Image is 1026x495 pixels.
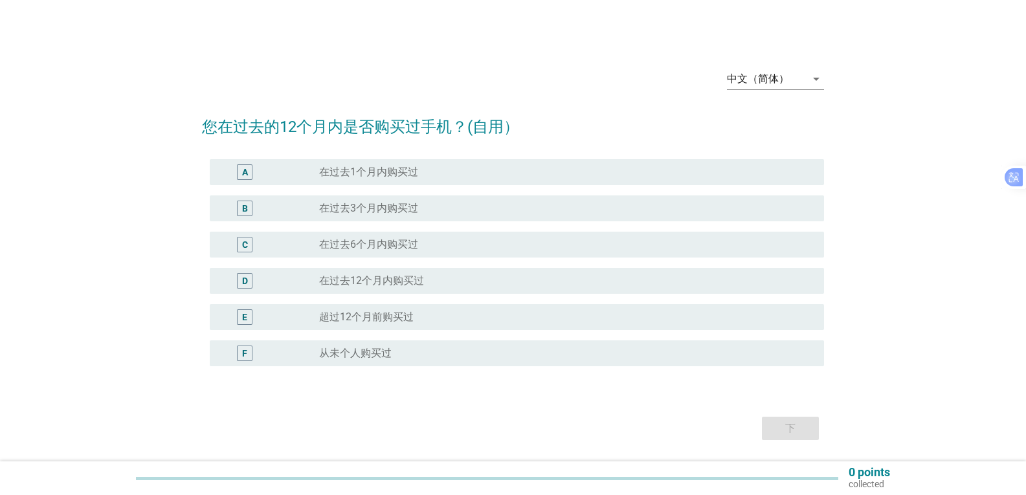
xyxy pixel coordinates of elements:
[242,274,248,288] div: D
[809,71,824,87] i: arrow_drop_down
[319,202,418,215] label: 在过去3个月内购买过
[242,311,247,324] div: E
[319,274,424,287] label: 在过去12个月内购买过
[319,166,418,179] label: 在过去1个月内购买过
[727,73,789,85] div: 中文（简体）
[849,478,890,490] p: collected
[242,347,247,360] div: F
[242,202,248,215] div: B
[849,467,890,478] p: 0 points
[319,238,418,251] label: 在过去6个月内购买过
[202,102,824,138] h2: 您在过去的12个月内是否购买过手机？(自用）
[242,166,248,179] div: A
[242,238,248,252] div: C
[319,347,392,360] label: 从未个人购买过
[319,311,414,324] label: 超过12个月前购买过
